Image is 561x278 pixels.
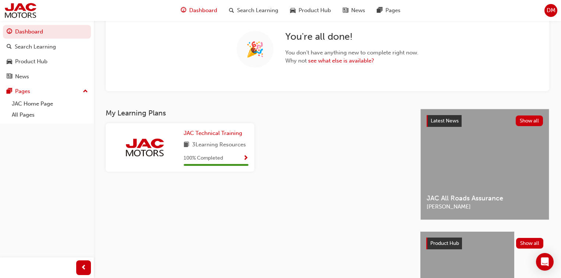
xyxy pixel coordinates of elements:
a: guage-iconDashboard [175,3,223,18]
a: search-iconSearch Learning [223,3,284,18]
div: Open Intercom Messenger [536,253,554,271]
span: Pages [385,6,401,15]
a: JAC Technical Training [184,129,245,138]
a: Latest NewsShow all [427,115,543,127]
a: pages-iconPages [371,3,406,18]
span: pages-icon [377,6,382,15]
img: jac-portal [4,2,37,19]
button: Show all [516,238,544,249]
button: Show all [516,115,543,126]
span: prev-icon [81,263,87,272]
span: search-icon [7,44,12,50]
span: Why not [285,57,419,65]
span: DM [547,6,555,15]
span: search-icon [229,6,234,15]
button: Show Progress [243,154,248,163]
a: car-iconProduct Hub [284,3,337,18]
a: Search Learning [3,40,91,54]
span: news-icon [7,74,12,80]
a: Dashboard [3,25,91,39]
span: Product Hub [430,240,459,246]
a: All Pages [9,109,91,121]
span: up-icon [83,87,88,96]
a: JAC Home Page [9,98,91,110]
a: News [3,70,91,83]
h2: You're all done! [285,31,419,43]
span: You don't have anything new to complete right now. [285,49,419,57]
img: jac-portal [124,138,165,157]
span: car-icon [290,6,296,15]
a: news-iconNews [337,3,371,18]
span: 🎉 [246,45,264,54]
div: Product Hub [15,57,47,66]
span: 3 Learning Resources [192,140,246,150]
a: see what else is available? [308,57,374,64]
span: [PERSON_NAME] [427,203,543,211]
h3: My Learning Plans [106,109,409,117]
span: JAC All Roads Assurance [427,194,543,203]
span: guage-icon [7,29,12,35]
a: Latest NewsShow allJAC All Roads Assurance[PERSON_NAME] [420,109,549,220]
button: DashboardSearch LearningProduct HubNews [3,24,91,85]
span: car-icon [7,58,12,65]
div: News [15,72,29,81]
div: Pages [15,87,30,96]
span: Search Learning [237,6,278,15]
a: Product HubShow all [426,238,543,249]
span: Show Progress [243,155,248,162]
button: Pages [3,85,91,98]
span: Dashboard [189,6,217,15]
a: Product Hub [3,55,91,68]
span: news-icon [343,6,348,15]
span: guage-icon [181,6,186,15]
div: Search Learning [15,43,56,51]
span: Latest News [431,118,459,124]
button: DM [544,4,557,17]
span: News [351,6,365,15]
span: book-icon [184,140,189,150]
span: Product Hub [299,6,331,15]
span: JAC Technical Training [184,130,242,136]
span: pages-icon [7,88,12,95]
span: 100 % Completed [184,154,223,163]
